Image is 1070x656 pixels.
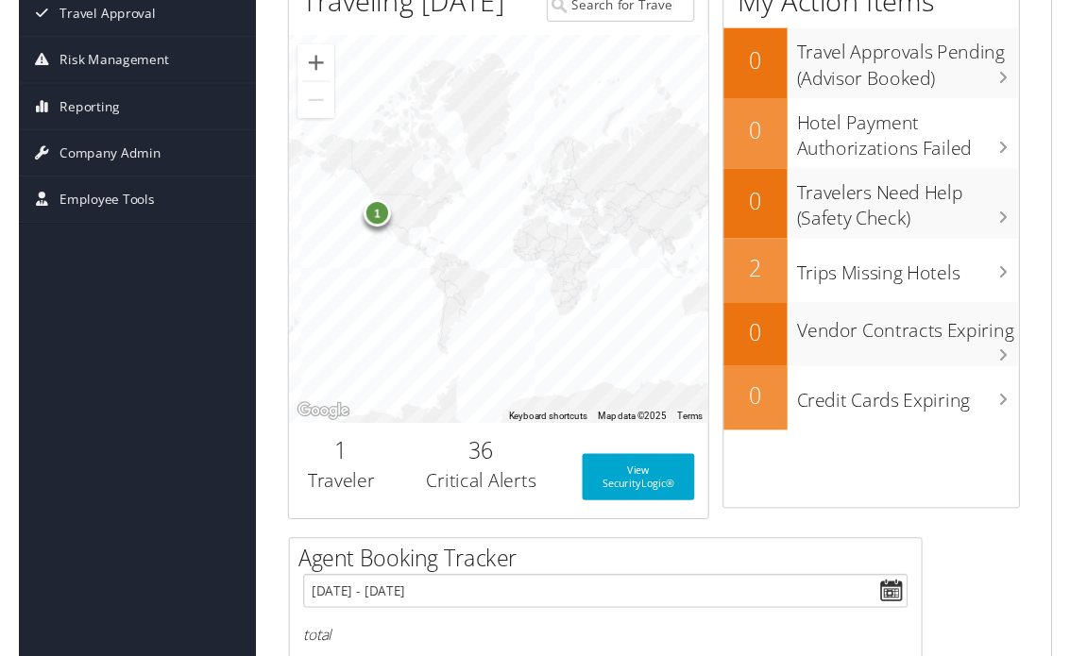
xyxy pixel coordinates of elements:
[42,135,147,182] span: Company Admin
[730,47,796,79] h2: 0
[42,87,105,134] span: Reporting
[584,470,700,518] a: View SecurityLogic®
[42,39,156,86] span: Risk Management
[730,379,1036,446] a: 0Credit Cards Expiring
[284,413,347,438] img: Google
[357,207,385,235] div: 1
[402,485,555,512] h3: Critical Alerts
[730,313,1036,379] a: 0Vendor Contracts Expiring
[806,32,1036,94] h3: Travel Approvals Pending (Advisor Booked)
[294,485,374,512] h3: Traveler
[730,120,796,152] h2: 0
[730,193,796,225] h2: 0
[42,183,141,230] span: Employee Tools
[806,105,1036,167] h3: Hotel Payment Authorizations Failed
[806,177,1036,240] h3: Travelers Need Help (Safety Check)
[289,85,327,123] button: Zoom out
[806,261,1036,296] h3: Trips Missing Hotels
[730,328,796,361] h2: 0
[402,451,555,483] h2: 36
[730,102,1036,175] a: 0Hotel Payment Authorizations Failed
[806,393,1036,429] h3: Credit Cards Expiring
[730,247,1036,313] a: 2Trips Missing Hotels
[682,426,708,436] a: Terms (opens in new tab)
[290,563,935,595] h2: Agent Booking Tracker
[730,395,796,427] h2: 0
[284,413,347,438] a: Open this area in Google Maps (opens a new window)
[806,320,1036,356] h3: Vendor Contracts Expiring
[730,175,1036,247] a: 0Travelers Need Help (Safety Check)
[289,46,327,84] button: Zoom in
[730,262,796,294] h2: 2
[294,451,374,483] h2: 1
[600,426,671,436] span: Map data ©2025
[507,425,588,438] button: Keyboard shortcuts
[730,29,1036,102] a: 0Travel Approvals Pending (Advisor Booked)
